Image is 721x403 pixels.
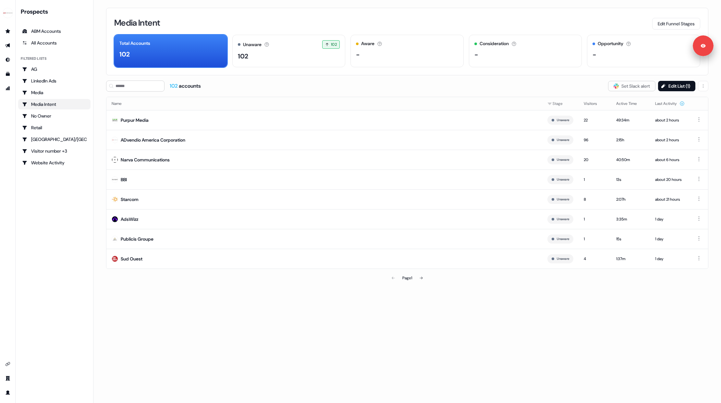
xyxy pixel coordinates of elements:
div: Sud Ouest [121,256,142,262]
button: Unaware [557,177,569,183]
div: accounts [170,82,201,90]
div: 4 [584,256,606,262]
div: 102 [119,49,130,59]
div: 1 day [655,256,685,262]
a: Go to Website Activity [18,157,91,168]
button: Edit List (1) [658,81,695,91]
div: 8 [584,196,606,203]
div: Narva Communications [121,157,170,163]
div: 40:50m [616,157,645,163]
a: Go to templates [3,69,13,79]
div: Consideration [480,40,509,47]
a: Go to AG [18,64,91,74]
div: 1 [584,176,606,183]
div: ADvendio America Corporation [121,137,185,143]
div: - [593,50,596,59]
span: 102 [331,41,337,48]
div: 1 day [655,236,685,242]
div: No Owner [22,113,87,119]
a: ABM Accounts [18,26,91,36]
div: Page 1 [402,275,412,281]
div: 1:37m [616,256,645,262]
button: Unaware [557,236,569,242]
button: Unaware [557,196,569,202]
div: Stage [547,100,573,107]
div: Media [22,89,87,96]
div: ABM Accounts [22,28,87,34]
div: BBI [121,176,127,183]
div: about 6 hours [655,157,685,163]
div: Unaware [243,41,262,48]
div: LinkedIn Ads [22,78,87,84]
a: Go to Visitor number +3 [18,146,91,156]
div: AG [22,66,87,72]
div: Visitor number +3 [22,148,87,154]
div: 96 [584,137,606,143]
button: Edit Funnel Stages [652,18,700,30]
a: Go to prospects [3,26,13,36]
div: 3:35m [616,216,645,222]
div: about 20 hours [655,176,685,183]
button: Active Time [616,98,645,109]
div: Filtered lists [21,56,46,61]
div: 22 [584,117,606,123]
a: Go to No Owner [18,111,91,121]
a: Go to Inbound [3,55,13,65]
button: Unaware [557,117,569,123]
a: Go to team [3,373,13,384]
span: 102 [170,82,179,89]
button: Last Activity [655,98,685,109]
div: Prospects [21,8,91,16]
a: Go to LinkedIn Ads [18,76,91,86]
h3: Media Intent [114,19,160,27]
div: about 2 hours [655,117,685,123]
div: 1 day [655,216,685,222]
div: 102 [238,51,248,61]
button: Visitors [584,98,605,109]
div: All Accounts [22,40,87,46]
div: 2:15h [616,137,645,143]
a: Go to profile [3,387,13,398]
div: Total Accounts [119,40,150,47]
div: 13s [616,176,645,183]
a: All accounts [18,38,91,48]
a: Go to Media [18,87,91,98]
a: Go to USA/Canada [18,134,91,145]
a: Go to Media Intent [18,99,91,109]
div: Purpur Media [121,117,149,123]
div: 1 [584,216,606,222]
div: Aware [361,40,374,47]
a: Go to integrations [3,359,13,369]
a: Go to Retail [18,122,91,133]
button: Set Slack alert [608,81,655,91]
div: [GEOGRAPHIC_DATA]/[GEOGRAPHIC_DATA] [22,136,87,143]
button: Unaware [557,216,569,222]
div: 15s [616,236,645,242]
div: about 21 hours [655,196,685,203]
div: - [356,50,360,59]
div: Starcom [121,196,139,203]
button: Unaware [557,256,569,262]
div: 20 [584,157,606,163]
div: AdsWizz [121,216,138,222]
button: Unaware [557,157,569,163]
div: 2:07h [616,196,645,203]
button: Unaware [557,137,569,143]
div: 49:34m [616,117,645,123]
div: - [474,50,478,59]
div: 1 [584,236,606,242]
div: Retail [22,124,87,131]
div: about 2 hours [655,137,685,143]
th: Name [106,97,542,110]
div: Opportunity [598,40,623,47]
div: Media Intent [22,101,87,107]
div: Website Activity [22,159,87,166]
div: Publicis Groupe [121,236,153,242]
a: Go to outbound experience [3,40,13,51]
a: Go to attribution [3,83,13,94]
